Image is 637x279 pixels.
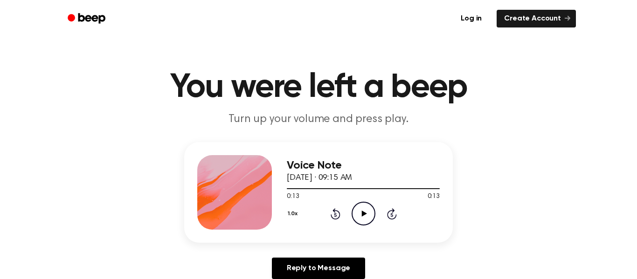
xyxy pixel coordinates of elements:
a: Create Account [497,10,576,27]
button: 1.0x [287,206,301,222]
span: 0:13 [428,192,440,202]
a: Beep [61,10,114,28]
a: Log in [451,8,491,29]
h3: Voice Note [287,159,440,172]
span: [DATE] · 09:15 AM [287,174,352,182]
h1: You were left a beep [80,71,557,104]
a: Reply to Message [272,258,365,279]
p: Turn up your volume and press play. [139,112,498,127]
span: 0:13 [287,192,299,202]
